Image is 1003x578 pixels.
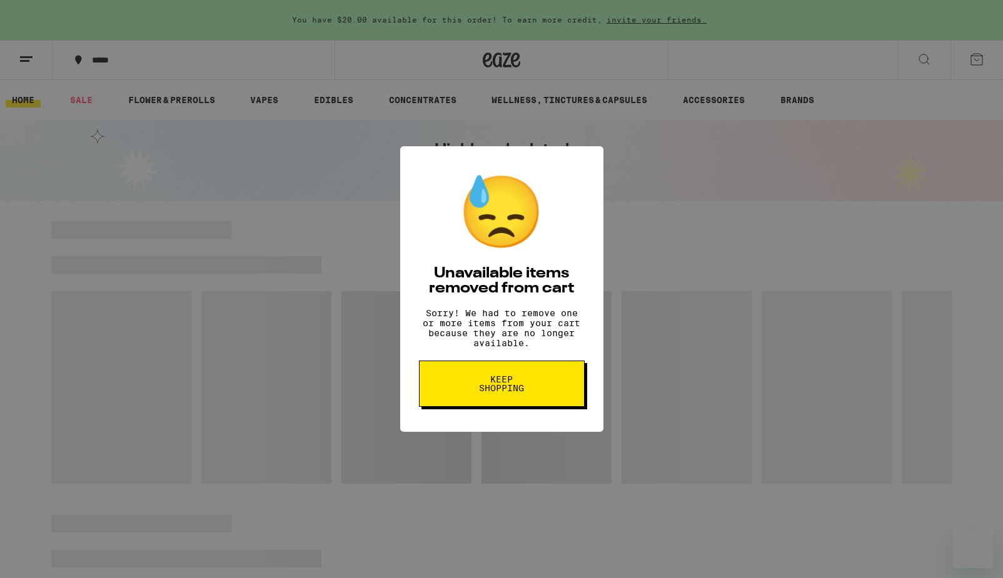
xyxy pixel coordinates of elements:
span: Keep Shopping [470,375,534,392]
h2: Unavailable items removed from cart [419,266,585,296]
iframe: Button to launch messaging window [953,528,993,568]
div: 😓 [458,171,545,254]
p: Sorry! We had to remove one or more items from your cart because they are no longer available. [419,308,585,348]
button: Keep Shopping [419,361,585,407]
